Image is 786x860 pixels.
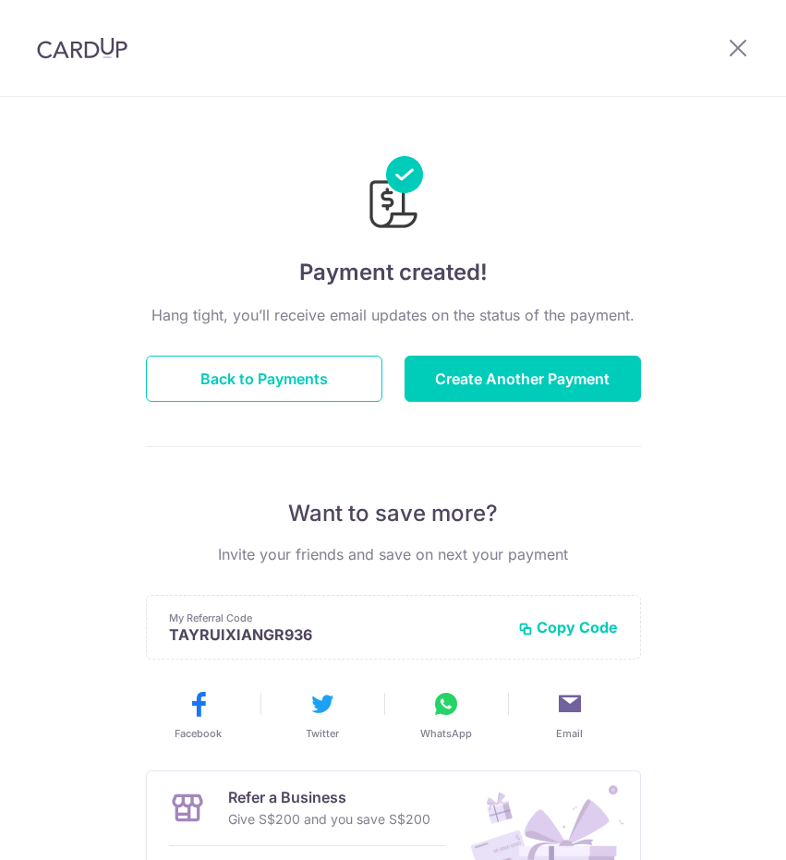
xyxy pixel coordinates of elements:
[146,304,641,326] p: Hang tight, you’ll receive email updates on the status of the payment.
[169,611,503,625] p: My Referral Code
[146,499,641,528] p: Want to save more?
[228,786,430,808] p: Refer a Business
[228,808,430,830] p: Give S$200 and you save S$200
[146,356,382,402] button: Back to Payments
[37,37,127,59] img: CardUp
[556,726,583,741] span: Email
[518,618,618,636] button: Copy Code
[420,726,472,741] span: WhatsApp
[392,689,501,741] button: WhatsApp
[364,156,423,234] img: Payments
[268,689,377,741] button: Twitter
[405,356,641,402] button: Create Another Payment
[146,256,641,289] h4: Payment created!
[515,689,624,741] button: Email
[306,726,339,741] span: Twitter
[144,689,253,741] button: Facebook
[175,726,222,741] span: Facebook
[169,625,503,644] p: TAYRUIXIANGR936
[146,543,641,565] p: Invite your friends and save on next your payment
